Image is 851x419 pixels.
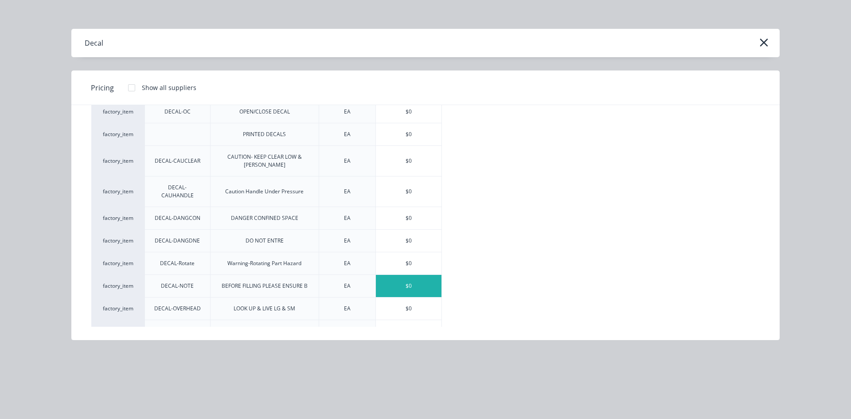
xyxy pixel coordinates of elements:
[344,282,351,290] div: EA
[85,38,103,48] div: Decal
[376,146,441,176] div: $0
[91,123,144,145] div: factory_item
[376,320,441,342] div: $0
[344,157,351,165] div: EA
[155,214,200,222] div: DECAL-DANGCON
[344,188,351,196] div: EA
[246,237,284,245] div: DO NOT ENTRE
[155,237,200,245] div: DECAL-DANGDNE
[152,184,203,200] div: DECAL-CAUHANDLE
[218,153,312,169] div: CAUTION- KEEP CLEAR LOW & [PERSON_NAME]
[222,282,308,290] div: BEFORE FILLING PLEASE ENSURE B
[376,207,441,229] div: $0
[91,100,144,123] div: factory_item
[344,259,351,267] div: EA
[376,275,441,297] div: $0
[243,130,286,138] div: PRINTED DECALS
[376,230,441,252] div: $0
[376,298,441,320] div: $0
[161,282,194,290] div: DECAL-NOTE
[155,157,200,165] div: DECAL-CAUCLEAR
[376,252,441,274] div: $0
[160,259,195,267] div: DECAL-Rotate
[154,305,201,313] div: DECAL-OVERHEAD
[91,229,144,252] div: factory_item
[344,237,351,245] div: EA
[227,259,301,267] div: Warning-Rotating Part Hazard
[91,274,144,297] div: factory_item
[164,108,191,116] div: DECAL-OC
[91,252,144,274] div: factory_item
[344,214,351,222] div: EA
[344,108,351,116] div: EA
[142,83,196,92] div: Show all suppliers
[91,207,144,229] div: factory_item
[91,145,144,176] div: factory_item
[91,297,144,320] div: factory_item
[344,130,351,138] div: EA
[376,123,441,145] div: $0
[234,305,295,313] div: LOOK UP & LIVE LG & SM
[376,101,441,123] div: $0
[239,108,290,116] div: OPEN/CLOSE DECAL
[344,305,351,313] div: EA
[91,82,114,93] span: Pricing
[231,214,298,222] div: DANGER CONFINED SPACE
[376,176,441,207] div: $0
[91,176,144,207] div: factory_item
[225,188,304,196] div: Caution Handle Under Pressure
[91,320,144,343] div: factory_item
